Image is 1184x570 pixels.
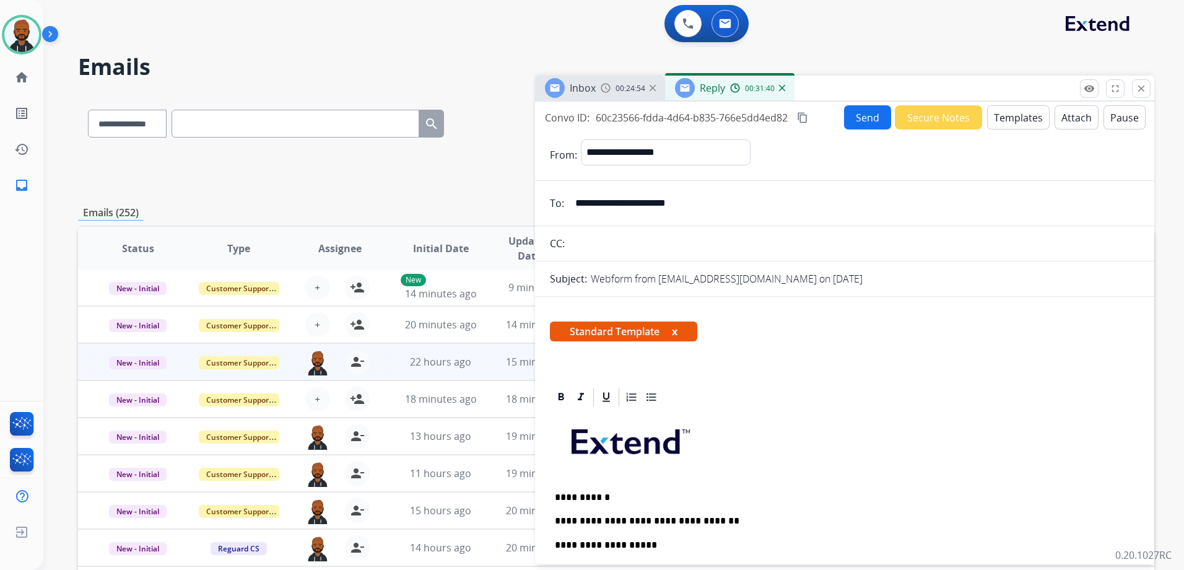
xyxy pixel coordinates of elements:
mat-icon: history [14,142,29,157]
span: + [315,280,320,295]
span: Customer Support [199,468,279,481]
mat-icon: person_remove [350,540,365,555]
img: agent-avatar [305,349,330,375]
mat-icon: close [1136,83,1147,94]
button: x [672,324,677,339]
span: New - Initial [109,505,167,518]
img: agent-avatar [305,535,330,561]
mat-icon: person_add [350,392,365,406]
span: + [315,392,320,406]
mat-icon: person_remove [350,503,365,518]
span: New - Initial [109,319,167,332]
span: Customer Support [199,356,279,369]
span: 14 minutes ago [506,318,578,331]
button: + [305,312,330,337]
span: + [315,317,320,332]
mat-icon: person_remove [350,429,365,444]
span: Customer Support [199,393,279,406]
p: Convo ID: [545,110,590,125]
div: Bold [552,388,570,406]
span: 20 minutes ago [405,318,477,331]
p: From: [550,147,577,162]
span: 15 minutes ago [506,355,578,369]
p: Webform from [EMAIL_ADDRESS][DOMAIN_NAME] on [DATE] [591,271,863,286]
span: Reguard CS [211,542,267,555]
span: Reply [700,81,725,95]
p: Emails (252) [78,205,144,221]
span: Updated Date [502,234,557,263]
span: 13 hours ago [410,429,471,443]
button: Pause [1103,105,1146,129]
p: 0.20.1027RC [1115,548,1172,563]
mat-icon: list_alt [14,106,29,121]
span: Standard Template [550,322,697,341]
span: 20 minutes ago [506,504,578,517]
div: Underline [597,388,616,406]
span: Customer Support [199,282,279,295]
h2: Emails [78,55,1154,79]
img: agent-avatar [305,461,330,487]
mat-icon: fullscreen [1110,83,1121,94]
mat-icon: person_remove [350,466,365,481]
div: Italic [572,388,590,406]
span: 00:31:40 [745,84,775,94]
button: Templates [987,105,1050,129]
span: Customer Support [199,431,279,444]
button: Attach [1055,105,1099,129]
span: 00:24:54 [616,84,645,94]
span: Type [227,241,250,256]
span: 19 minutes ago [506,467,578,480]
mat-icon: inbox [14,178,29,193]
button: Secure Notes [895,105,982,129]
span: Status [122,241,154,256]
span: New - Initial [109,282,167,295]
span: 60c23566-fdda-4d64-b835-766e5dd4ed82 [596,111,788,125]
span: 11 hours ago [410,467,471,480]
button: + [305,275,330,300]
button: + [305,387,330,411]
img: agent-avatar [305,424,330,450]
p: Subject: [550,271,587,286]
span: Customer Support [199,319,279,332]
span: 22 hours ago [410,355,471,369]
span: Inbox [570,81,596,95]
p: CC: [550,236,565,251]
span: 9 minutes ago [508,281,575,294]
mat-icon: person_add [350,280,365,295]
span: New - Initial [109,542,167,555]
span: 20 minutes ago [506,541,578,555]
span: New - Initial [109,356,167,369]
mat-icon: content_copy [797,112,808,123]
span: 15 hours ago [410,504,471,517]
span: New - Initial [109,468,167,481]
span: 14 minutes ago [405,287,477,300]
p: To: [550,196,564,211]
span: Assignee [318,241,362,256]
span: New - Initial [109,393,167,406]
button: Send [844,105,891,129]
mat-icon: person_add [350,317,365,332]
span: Initial Date [413,241,469,256]
span: Customer Support [199,505,279,518]
span: New - Initial [109,431,167,444]
span: 14 hours ago [410,541,471,555]
mat-icon: remove_red_eye [1084,83,1095,94]
img: agent-avatar [305,498,330,524]
mat-icon: person_remove [350,354,365,369]
div: Bullet List [642,388,661,406]
p: New [401,274,426,286]
mat-icon: home [14,70,29,85]
mat-icon: search [424,116,439,131]
span: 18 minutes ago [506,392,578,406]
span: 19 minutes ago [506,429,578,443]
img: avatar [4,17,39,52]
div: Ordered List [622,388,641,406]
span: 18 minutes ago [405,392,477,406]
